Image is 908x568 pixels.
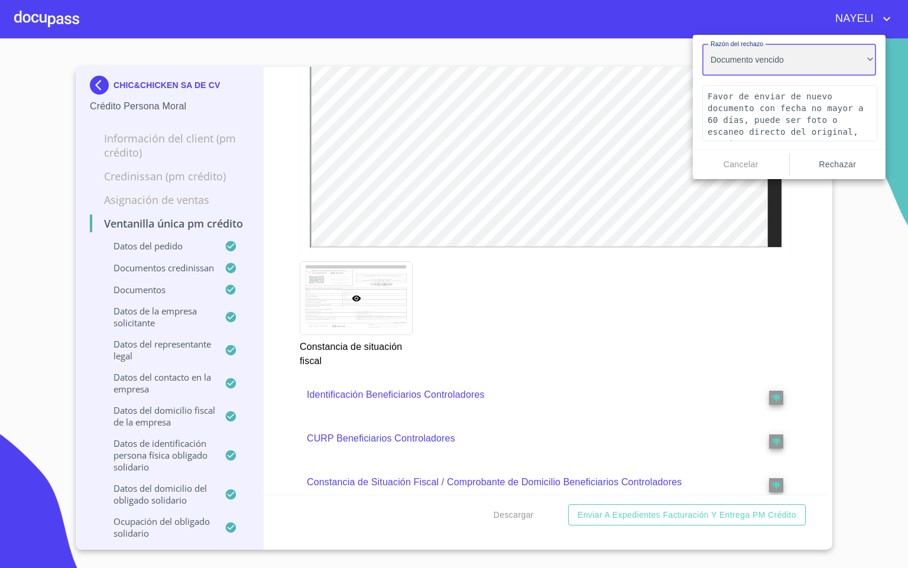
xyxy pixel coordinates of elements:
[790,154,886,176] button: Rechazar
[702,44,876,76] div: Documento vencido
[702,85,877,141] textarea: Favor de enviar de nuevo documento con fecha no mayor a 60 días, puede ser foto o escaneo directo...
[698,157,784,172] span: Cancelar
[794,157,881,172] span: Rechazar
[693,154,789,176] button: Cancelar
